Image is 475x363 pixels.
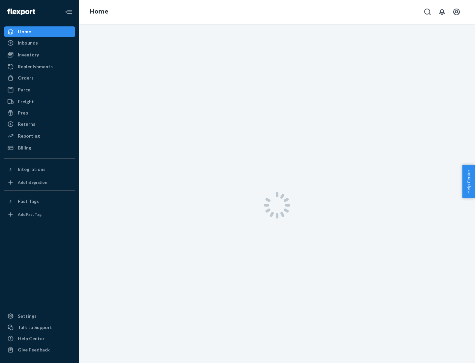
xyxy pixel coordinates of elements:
div: Returns [18,121,35,127]
a: Billing [4,143,75,153]
div: Integrations [18,166,46,173]
ol: breadcrumbs [84,2,114,21]
a: Home [4,26,75,37]
div: Inbounds [18,40,38,46]
div: Fast Tags [18,198,39,205]
a: Replenishments [4,61,75,72]
button: Give Feedback [4,345,75,355]
a: Reporting [4,131,75,141]
button: Open account menu [450,5,463,18]
a: Add Integration [4,177,75,188]
button: Integrations [4,164,75,175]
div: Settings [18,313,37,319]
a: Returns [4,119,75,129]
a: Freight [4,96,75,107]
div: Freight [18,98,34,105]
button: Open Search Box [421,5,434,18]
div: Billing [18,145,31,151]
div: Prep [18,110,28,116]
a: Talk to Support [4,322,75,333]
div: Talk to Support [18,324,52,331]
a: Inventory [4,49,75,60]
img: Flexport logo [7,9,35,15]
div: Help Center [18,335,45,342]
button: Fast Tags [4,196,75,207]
div: Reporting [18,133,40,139]
a: Parcel [4,84,75,95]
div: Give Feedback [18,346,50,353]
a: Home [90,8,109,15]
button: Close Navigation [62,5,75,18]
a: Orders [4,73,75,83]
div: Inventory [18,51,39,58]
button: Open notifications [435,5,449,18]
a: Settings [4,311,75,321]
a: Help Center [4,333,75,344]
div: Parcel [18,86,32,93]
a: Inbounds [4,38,75,48]
div: Add Integration [18,180,47,185]
div: Home [18,28,31,35]
a: Prep [4,108,75,118]
a: Add Fast Tag [4,209,75,220]
button: Help Center [462,165,475,198]
div: Orders [18,75,34,81]
div: Add Fast Tag [18,212,42,217]
div: Replenishments [18,63,53,70]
